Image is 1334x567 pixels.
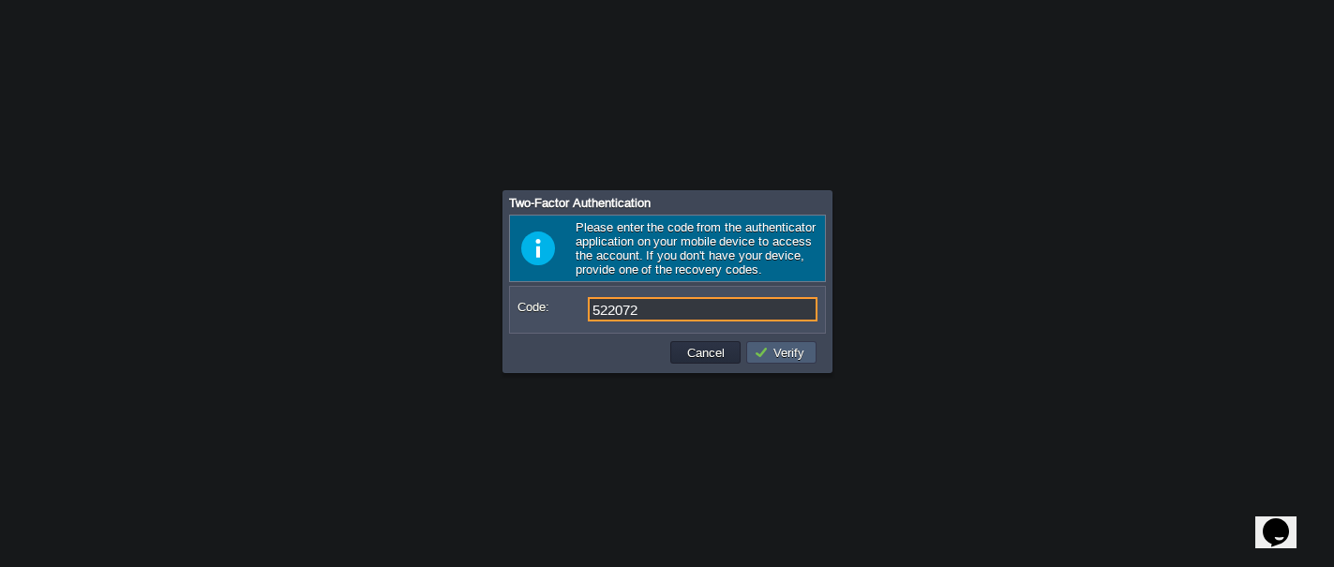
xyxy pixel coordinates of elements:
button: Cancel [682,344,730,361]
div: Please enter the code from the authenticator application on your mobile device to access the acco... [509,215,826,282]
label: Code: [517,297,586,317]
iframe: chat widget [1255,492,1315,548]
span: Two-Factor Authentication [509,196,651,210]
button: Verify [754,344,810,361]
